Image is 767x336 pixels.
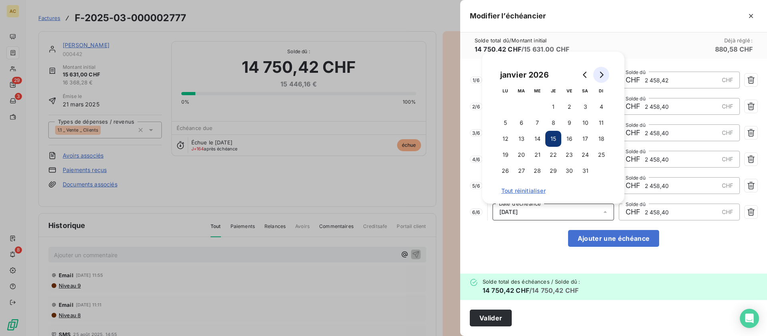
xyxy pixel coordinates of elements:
span: 14 750,42 CHF [483,286,529,294]
button: 31 [577,163,593,179]
button: 10 [577,115,593,131]
th: mercredi [529,83,545,99]
button: 27 [513,163,529,179]
button: 14 [529,131,545,147]
span: Tout réinitialiser [501,188,605,194]
button: 23 [561,147,577,163]
button: 22 [545,147,561,163]
button: Valider [470,310,512,326]
h6: / 15 631,00 CHF [475,44,569,54]
button: 8 [545,115,561,131]
div: janvier 2026 [497,68,552,81]
th: vendredi [561,83,577,99]
span: 3 / 6 [470,129,483,136]
span: [DATE] [499,209,518,215]
th: samedi [577,83,593,99]
th: mardi [513,83,529,99]
button: 12 [497,131,513,147]
span: Déjà réglé : [724,37,753,44]
button: Go to next month [593,67,609,83]
span: 6 / 6 [470,208,483,216]
button: 15 [545,131,561,147]
th: lundi [497,83,513,99]
span: Solde total dû / Montant initial [475,37,569,44]
button: 11 [593,115,609,131]
button: 25 [593,147,609,163]
button: 7 [529,115,545,131]
button: 24 [577,147,593,163]
th: dimanche [593,83,609,99]
span: 5 / 6 [470,182,482,189]
button: 30 [561,163,577,179]
button: 20 [513,147,529,163]
span: 4 / 6 [470,156,483,163]
h5: Modifier l’échéancier [470,10,546,22]
button: 21 [529,147,545,163]
button: Go to previous month [577,67,593,83]
button: 29 [545,163,561,179]
span: 2 / 6 [470,103,482,110]
button: Ajouter une échéance [568,230,659,247]
span: 14 750,42 CHF [475,45,521,53]
button: 18 [593,131,609,147]
button: 16 [561,131,577,147]
h6: / 14 750,42 CHF [483,286,580,295]
button: 9 [561,115,577,131]
button: 26 [497,163,513,179]
button: 5 [497,115,513,131]
button: 2 [561,99,577,115]
button: 1 [545,99,561,115]
button: 19 [497,147,513,163]
button: 3 [577,99,593,115]
h6: 880,58 CHF [715,44,753,54]
button: 28 [529,163,545,179]
button: 4 [593,99,609,115]
button: 17 [577,131,593,147]
span: 1 / 6 [470,76,482,84]
button: 6 [513,115,529,131]
th: jeudi [545,83,561,99]
button: 13 [513,131,529,147]
span: Solde total des échéances / Solde dû : [483,278,580,285]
